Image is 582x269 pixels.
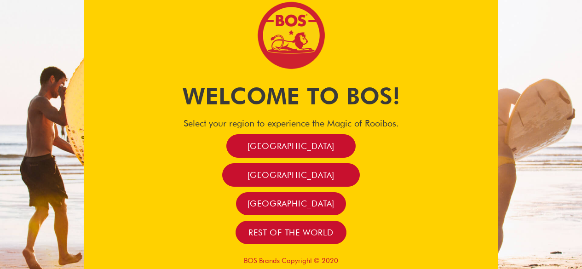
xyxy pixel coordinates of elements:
h4: Select your region to experience the Magic of Rooibos. [84,118,498,129]
img: Bos Brands [257,1,326,70]
span: [GEOGRAPHIC_DATA] [248,170,335,180]
span: Rest of the world [248,227,334,238]
h1: Welcome to BOS! [84,80,498,112]
a: [GEOGRAPHIC_DATA] [236,192,346,216]
span: [GEOGRAPHIC_DATA] [248,141,335,151]
a: [GEOGRAPHIC_DATA] [226,134,356,158]
a: [GEOGRAPHIC_DATA] [222,163,360,187]
a: Rest of the world [236,221,346,244]
span: [GEOGRAPHIC_DATA] [248,198,335,209]
p: BOS Brands Copyright © 2020 [84,257,498,265]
